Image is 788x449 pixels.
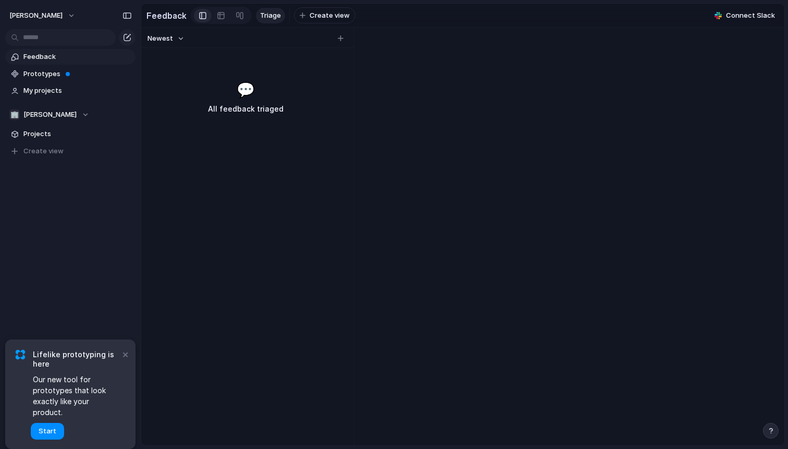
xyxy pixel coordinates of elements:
h2: Feedback [146,9,187,22]
h3: All feedback triaged [166,103,325,115]
button: 🏢[PERSON_NAME] [5,107,136,123]
a: Projects [5,126,136,142]
span: Feedback [23,52,132,62]
span: Connect Slack [726,10,775,21]
span: [PERSON_NAME] [23,110,77,120]
button: [PERSON_NAME] [5,7,81,24]
span: Lifelike prototyping is here [33,350,120,369]
button: Newest [146,32,186,45]
span: Prototypes [23,69,132,79]
button: Create view [5,143,136,159]
button: Dismiss [119,348,131,360]
a: Prototypes [5,66,136,82]
span: Create view [23,146,64,156]
a: My projects [5,83,136,99]
span: Projects [23,129,132,139]
span: [PERSON_NAME] [9,10,63,21]
span: My projects [23,86,132,96]
span: Our new tool for prototypes that look exactly like your product. [33,374,120,418]
a: Feedback [5,49,136,65]
span: Create view [310,10,350,21]
span: Newest [147,33,173,44]
span: Start [39,426,56,436]
span: Triage [260,10,281,21]
button: Create view [294,7,355,24]
a: Triage [256,8,285,23]
button: Start [31,423,64,440]
button: Connect Slack [710,8,779,23]
span: 💬 [237,79,255,101]
div: 🏢 [9,110,20,120]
